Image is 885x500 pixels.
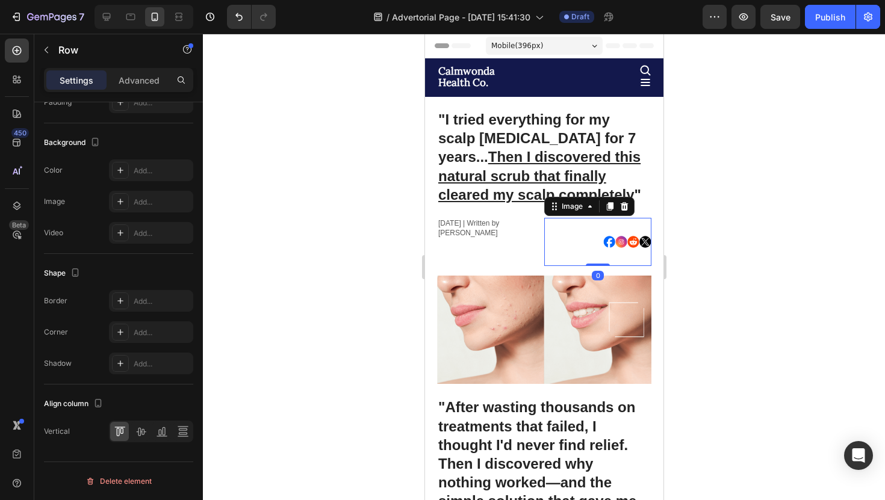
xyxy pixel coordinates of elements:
div: Beta [9,220,29,230]
div: 450 [11,128,29,138]
div: Delete element [85,474,152,489]
span: Draft [571,11,589,22]
div: Video [44,227,63,238]
p: Settings [60,74,93,87]
span: Save [771,12,790,22]
div: Add... [134,228,190,239]
div: Add... [134,359,190,369]
button: Publish [805,5,855,29]
button: Save [760,5,800,29]
div: Open Intercom Messenger [844,441,873,470]
div: Background [44,135,102,151]
div: Corner [44,327,68,338]
div: Publish [815,11,845,23]
div: Add... [134,197,190,208]
div: Color [44,165,63,176]
p: Row [58,43,161,57]
div: Add... [134,97,190,108]
div: Padding [44,97,72,108]
button: Delete element [44,472,193,491]
iframe: Design area [425,34,663,500]
span: / [387,11,390,23]
p: 7 [79,10,84,24]
div: Shadow [44,358,72,369]
div: Add... [134,165,190,176]
div: Align column [44,396,105,412]
div: Shape [44,265,82,282]
div: Add... [134,327,190,338]
div: Add... [134,296,190,307]
div: Image [44,196,65,207]
div: Vertical [44,426,70,437]
p: Advanced [119,74,160,87]
button: 7 [5,5,90,29]
div: Border [44,295,67,306]
div: Undo/Redo [227,5,276,29]
span: Advertorial Page - [DATE] 15:41:30 [392,11,530,23]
